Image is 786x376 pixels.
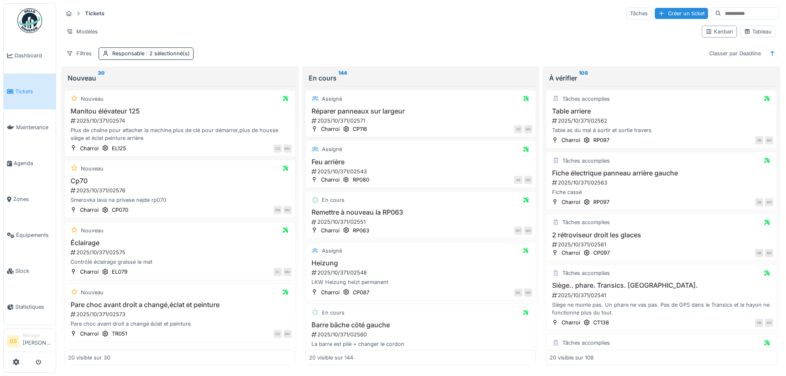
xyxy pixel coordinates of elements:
a: Zones [4,181,56,217]
a: Agenda [4,145,56,181]
div: CP116 [353,125,367,133]
div: Charroi [562,249,580,257]
div: RP063 [353,227,369,234]
div: En cours [309,73,533,83]
div: RP080 [353,176,369,184]
div: Responsable [112,50,190,57]
div: WT [514,227,522,235]
div: 2025/10/371/02571 [311,117,533,125]
div: DK [514,289,522,297]
div: 2025/10/371/02560 [311,331,533,338]
a: GS Manager[PERSON_NAME] [7,332,52,352]
div: 20 visible sur 108 [550,354,594,362]
div: MV [524,289,532,297]
div: RP097 [593,198,609,206]
div: 2025/10/371/02551 [311,218,533,226]
div: MV [283,144,292,153]
div: SB [755,249,763,257]
span: Statistiques [15,303,52,311]
div: PM [274,206,282,214]
div: MV [524,176,532,184]
div: SB [755,136,763,144]
sup: 108 [579,73,588,83]
h3: Heizung [309,259,533,267]
div: Charroi [321,125,340,133]
div: 2025/10/371/02561 [551,241,773,248]
h3: Barre bâche côté gauche [309,321,533,329]
div: Tâches accomplies [562,95,610,103]
div: Charroi [321,289,340,296]
h3: Réparer panneaux sur largeur [309,107,533,115]
div: Charroi [562,136,580,144]
div: CD [274,144,282,153]
div: MV [765,136,773,144]
h3: Siège.. phare. Transics. [GEOGRAPHIC_DATA]. [550,281,773,289]
a: Maintenance [4,109,56,145]
span: Équipements [16,231,52,239]
div: 2025/10/371/02541 [551,291,773,299]
div: CT138 [593,319,609,326]
div: Tâches accomplies [562,157,610,165]
div: Modèles [63,26,101,38]
h3: Pare choc avant droit a changé,éclat et peinture [68,301,292,309]
div: 2025/10/371/02574 [70,117,292,125]
div: Table as du mal à sortir et sortie travers [550,126,773,134]
h3: Fiche électrique panneau arrière gauche [550,169,773,177]
a: Dashboard [4,38,56,73]
h3: Remettre à nouveau la RP063 [309,208,533,216]
div: Pare choc avant droit a changé éclat et peinture [68,320,292,328]
div: Charroi [562,319,580,326]
div: Nouveau [81,289,104,296]
div: Classer par Deadline [706,47,765,59]
div: FL [274,268,282,276]
sup: 30 [98,73,105,83]
div: 2025/10/371/02573 [70,310,292,318]
h3: Feu arrière [309,158,533,166]
div: 2025/10/371/02576 [70,187,292,194]
div: Assigné [322,247,342,255]
h3: Manitou élévateur 125 [68,107,292,115]
h3: 2 rétroviseur droit les glaces [550,231,773,239]
div: Filtres [63,47,95,59]
div: EL125 [112,144,126,152]
div: Assigné [322,95,342,103]
h3: Cp70 [68,177,292,185]
div: La barre est plié + changer le cordon [309,340,533,348]
div: EL079 [112,268,127,276]
div: TR051 [112,330,127,338]
div: MV [524,227,532,235]
div: 2025/10/371/02548 [311,269,533,277]
h3: Table arriere [550,107,773,115]
div: Charroi [562,198,580,206]
div: 20 visible sur 144 [309,354,353,362]
img: Badge_color-CXgf-gQk.svg [17,8,42,33]
span: Maintenance [16,123,52,131]
div: Nouveau [81,165,104,173]
div: Kanban [706,28,733,35]
div: SB [755,198,763,206]
div: MV [765,249,773,257]
div: MV [524,125,532,133]
div: RP097 [593,136,609,144]
div: Charroi [80,330,99,338]
div: Charroi [80,144,99,152]
span: Zones [13,195,52,203]
div: Charroi [80,206,99,214]
div: 2025/10/371/02562 [551,117,773,125]
div: Fiche cassé [550,188,773,196]
div: Tâches accomplies [562,339,610,347]
div: PB [755,319,763,327]
div: LKW Heizung heizt permanent [309,278,533,286]
span: Stock [15,267,52,275]
div: 2025/10/371/02575 [70,248,292,256]
div: À vérifier [549,73,774,83]
div: Nouveau [81,227,104,234]
div: 20 visible sur 30 [68,354,110,362]
div: Nouveau [68,73,292,83]
li: [PERSON_NAME] [23,332,52,350]
span: : 2 sélectionné(s) [144,50,190,57]
div: CD [274,330,282,338]
div: Plus de chaîne pour attacher la machine,plus de clé pour démarrer,plus de housse siège et éclat p... [68,126,292,142]
div: Tâches accomplies [562,218,610,226]
div: Créer un ticket [655,8,708,19]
